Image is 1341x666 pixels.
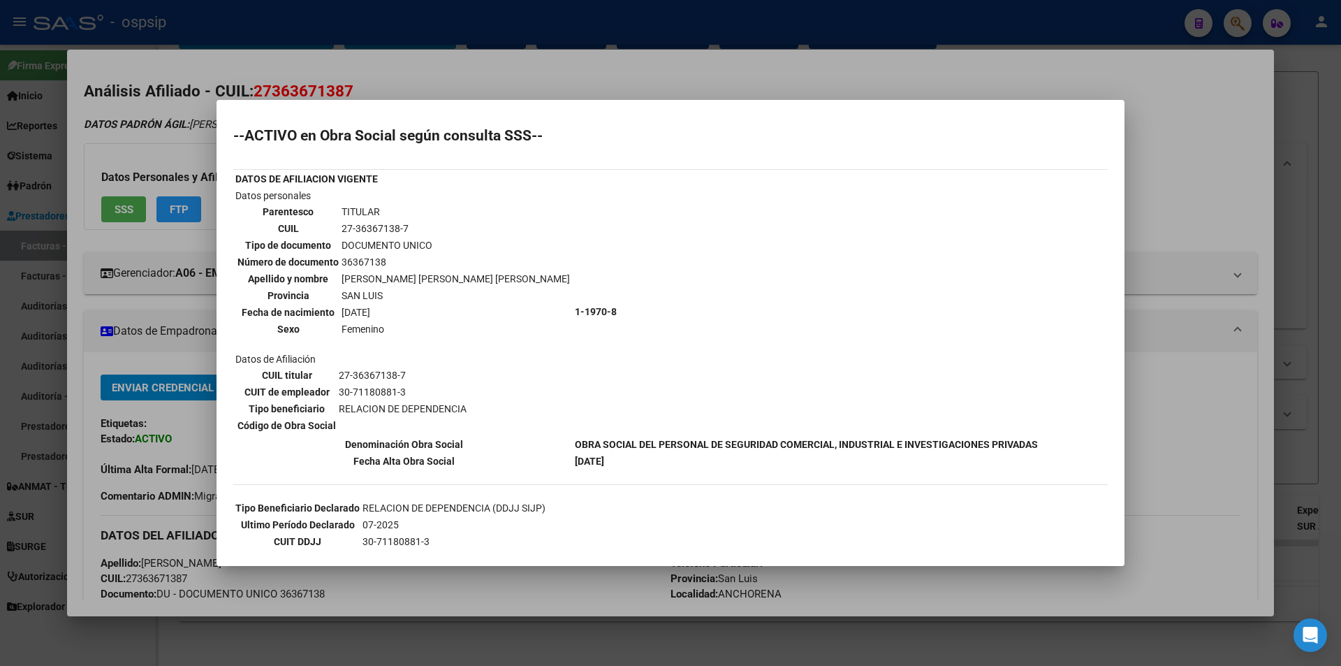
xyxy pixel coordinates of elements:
[235,517,360,533] th: Ultimo Período Declarado
[341,305,571,320] td: [DATE]
[341,204,571,219] td: TITULAR
[237,271,339,287] th: Apellido y nombre
[235,173,378,184] b: DATOS DE AFILIACION VIGENTE
[237,288,339,303] th: Provincia
[235,188,573,435] td: Datos personales Datos de Afiliación
[341,238,571,253] td: DOCUMENTO UNICO
[341,254,571,270] td: 36367138
[1294,618,1327,652] div: Open Intercom Messenger
[237,204,339,219] th: Parentesco
[575,456,604,467] b: [DATE]
[235,454,573,469] th: Fecha Alta Obra Social
[235,437,573,452] th: Denominación Obra Social
[237,254,339,270] th: Número de documento
[237,418,337,433] th: Código de Obra Social
[341,321,571,337] td: Femenino
[575,306,617,317] b: 1-1970-8
[235,500,360,516] th: Tipo Beneficiario Declarado
[341,271,571,287] td: [PERSON_NAME] [PERSON_NAME] [PERSON_NAME]
[575,439,1038,450] b: OBRA SOCIAL DEL PERSONAL DE SEGURIDAD COMERCIAL, INDUSTRIAL E INVESTIGACIONES PRIVADAS
[362,534,856,549] td: 30-71180881-3
[237,384,337,400] th: CUIT de empleador
[233,129,1108,143] h2: --ACTIVO en Obra Social según consulta SSS--
[341,288,571,303] td: SAN LUIS
[237,321,339,337] th: Sexo
[341,221,571,236] td: 27-36367138-7
[235,534,360,549] th: CUIT DDJJ
[338,401,467,417] td: RELACION DE DEPENDENCIA
[237,368,337,383] th: CUIL titular
[237,221,339,236] th: CUIL
[362,517,856,533] td: 07-2025
[237,238,339,253] th: Tipo de documento
[362,500,856,516] td: RELACION DE DEPENDENCIA (DDJJ SIJP)
[237,401,337,417] th: Tipo beneficiario
[237,305,339,320] th: Fecha de nacimiento
[338,368,467,383] td: 27-36367138-7
[338,384,467,400] td: 30-71180881-3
